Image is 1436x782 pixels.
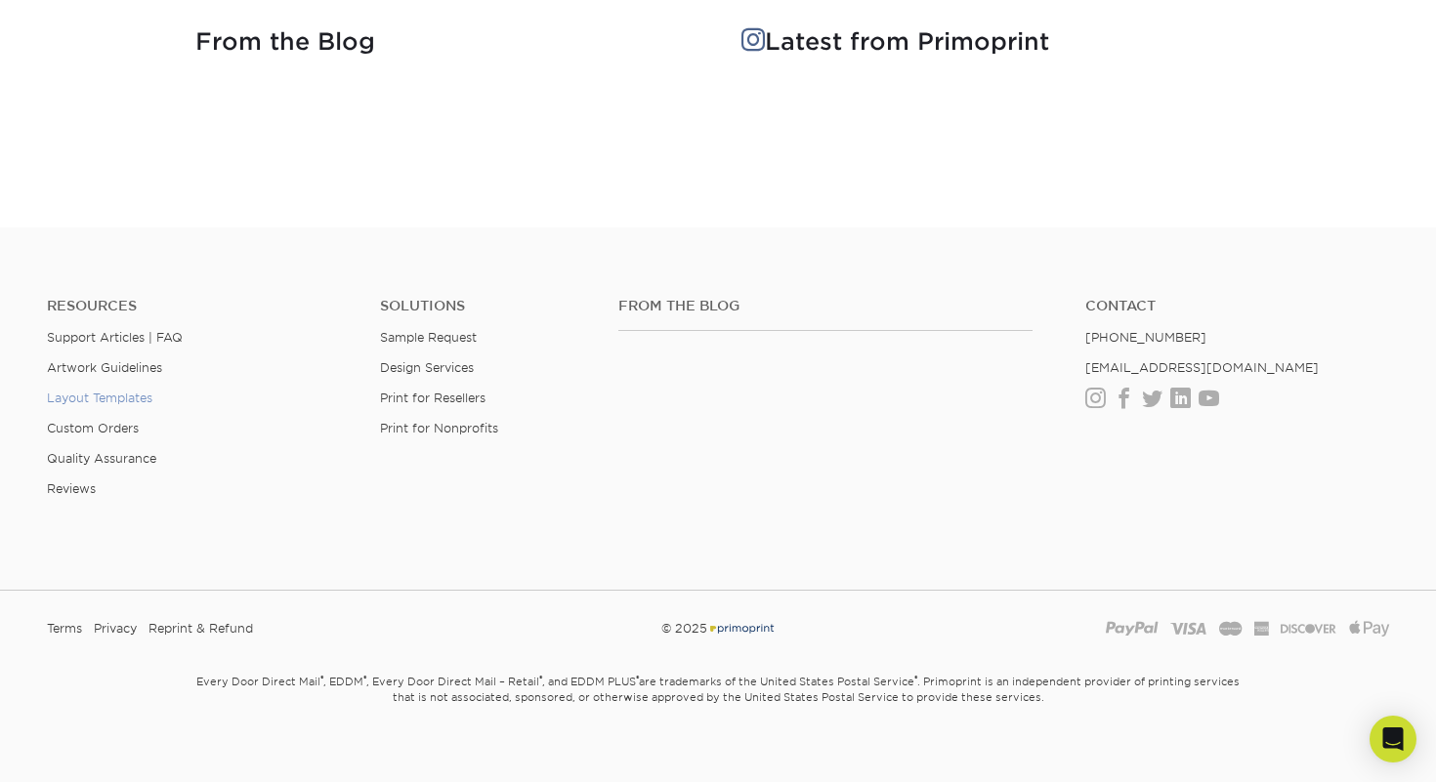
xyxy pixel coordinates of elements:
a: Print for Nonprofits [380,421,498,435]
a: Contact [1085,298,1389,314]
sup: ® [539,674,542,683]
a: Artwork Guidelines [47,360,162,375]
div: © 2025 [489,614,947,643]
a: Reviews [47,481,96,496]
a: Reprint & Refund [148,614,253,643]
img: Primoprint [707,621,776,636]
h4: Latest from Primoprint [741,28,1241,57]
a: Sample Request [380,330,477,345]
a: [PHONE_NUMBER] [1085,330,1206,345]
sup: ® [320,674,323,683]
a: Terms [47,614,82,643]
div: Open Intercom Messenger [1370,716,1416,762]
a: [EMAIL_ADDRESS][DOMAIN_NAME] [1085,360,1319,375]
a: Privacy [94,614,137,643]
a: Custom Orders [47,421,139,435]
h4: From the Blog [618,298,1033,314]
h4: Solutions [380,298,589,314]
a: Support Articles | FAQ [47,330,183,345]
small: Every Door Direct Mail , EDDM , Every Door Direct Mail – Retail , and EDDM PLUS are trademarks of... [147,667,1289,753]
h4: Resources [47,298,351,314]
a: Layout Templates [47,391,152,405]
sup: ® [636,674,639,683]
sup: ® [363,674,366,683]
h4: From the Blog [195,28,695,57]
a: Quality Assurance [47,451,156,466]
sup: ® [914,674,917,683]
a: Print for Resellers [380,391,486,405]
a: Design Services [380,360,474,375]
